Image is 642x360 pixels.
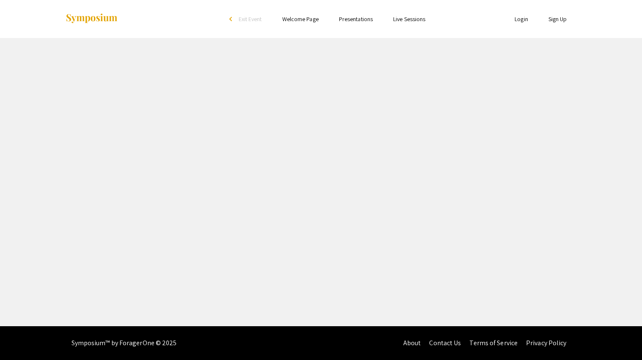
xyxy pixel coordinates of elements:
[239,15,262,23] span: Exit Event
[393,15,425,23] a: Live Sessions
[515,15,528,23] a: Login
[339,15,373,23] a: Presentations
[429,338,461,347] a: Contact Us
[65,13,118,25] img: Symposium by ForagerOne
[72,326,177,360] div: Symposium™ by ForagerOne © 2025
[229,16,234,22] div: arrow_back_ios
[469,338,518,347] a: Terms of Service
[282,15,319,23] a: Welcome Page
[403,338,421,347] a: About
[548,15,567,23] a: Sign Up
[526,338,566,347] a: Privacy Policy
